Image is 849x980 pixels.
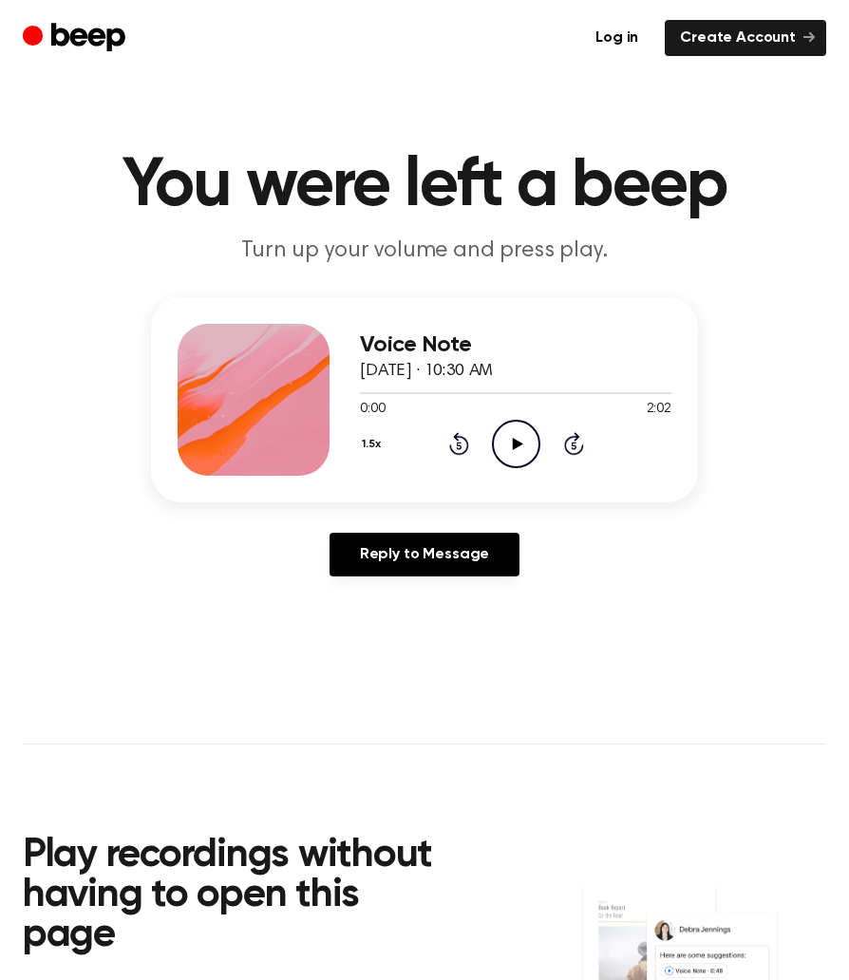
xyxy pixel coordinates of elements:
h2: Play recordings without having to open this page [23,836,438,955]
a: Beep [23,20,130,57]
button: 1.5x [360,428,388,461]
span: [DATE] · 10:30 AM [360,363,493,380]
a: Log in [580,20,653,56]
span: 0:00 [360,400,385,420]
h1: You were left a beep [23,152,826,220]
span: 2:02 [647,400,671,420]
a: Reply to Message [330,533,519,576]
a: Create Account [665,20,826,56]
h3: Voice Note [360,332,671,358]
p: Turn up your volume and press play. [60,236,789,267]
